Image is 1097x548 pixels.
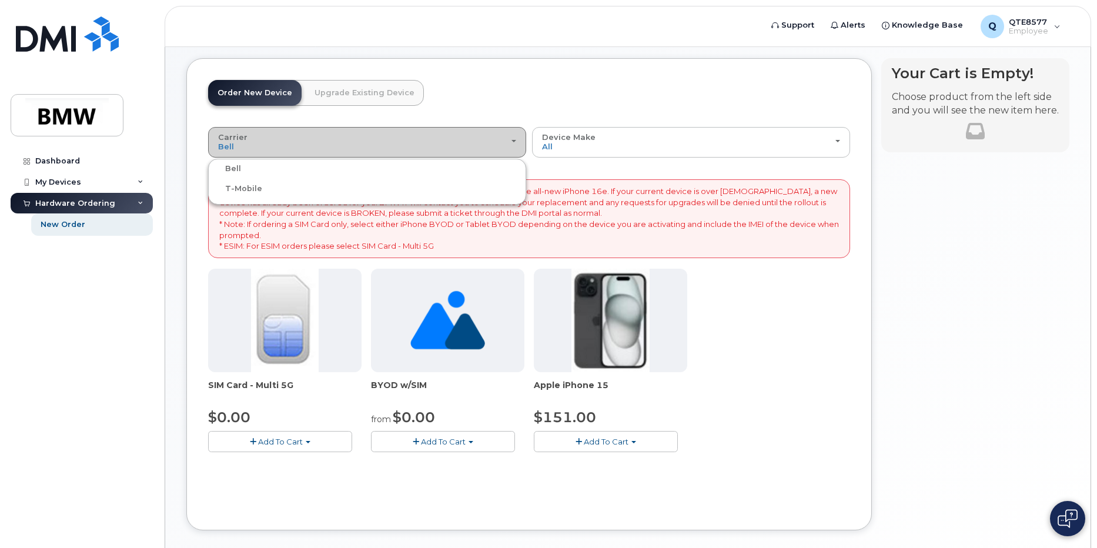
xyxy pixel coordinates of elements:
span: QTE8577 [1009,17,1048,26]
span: $0.00 [208,409,250,426]
span: Add To Cart [584,437,628,446]
span: Carrier [218,132,248,142]
a: Order New Device [208,80,302,106]
img: iphone15.jpg [571,269,650,372]
span: Support [781,19,814,31]
button: Carrier Bell [208,127,526,158]
span: Employee [1009,26,1048,36]
p: * Note: BMW IT is in the process of upgrading all off-contract BMW phones with the all-new iPhone... [219,186,839,251]
span: $151.00 [534,409,596,426]
span: Add To Cart [258,437,303,446]
a: Support [763,14,822,37]
div: QTE8577 [972,15,1069,38]
button: Device Make All [532,127,850,158]
button: Add To Cart [534,431,678,452]
label: Bell [211,162,241,176]
button: Add To Cart [208,431,352,452]
p: Choose product from the left side and you will see the new item here. [892,91,1059,118]
div: BYOD w/SIM [371,379,524,403]
span: $0.00 [393,409,435,426]
a: Upgrade Existing Device [305,80,424,106]
label: T-Mobile [211,182,262,196]
span: All [542,142,553,151]
button: Add To Cart [371,431,515,452]
img: 00D627D4-43E9-49B7-A367-2C99342E128C.jpg [251,269,318,372]
span: Knowledge Base [892,19,963,31]
div: SIM Card - Multi 5G [208,379,362,403]
div: Apple iPhone 15 [534,379,687,403]
span: Alerts [841,19,865,31]
img: no_image_found-2caef05468ed5679b831cfe6fc140e25e0c280774317ffc20a367ab7fd17291e.png [410,269,485,372]
span: Device Make [542,132,596,142]
span: Add To Cart [421,437,466,446]
h4: Your Cart is Empty! [892,65,1059,81]
small: from [371,414,391,425]
span: Bell [218,142,234,151]
a: Knowledge Base [874,14,971,37]
a: Alerts [822,14,874,37]
span: Q [988,19,996,34]
img: Open chat [1058,509,1078,528]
